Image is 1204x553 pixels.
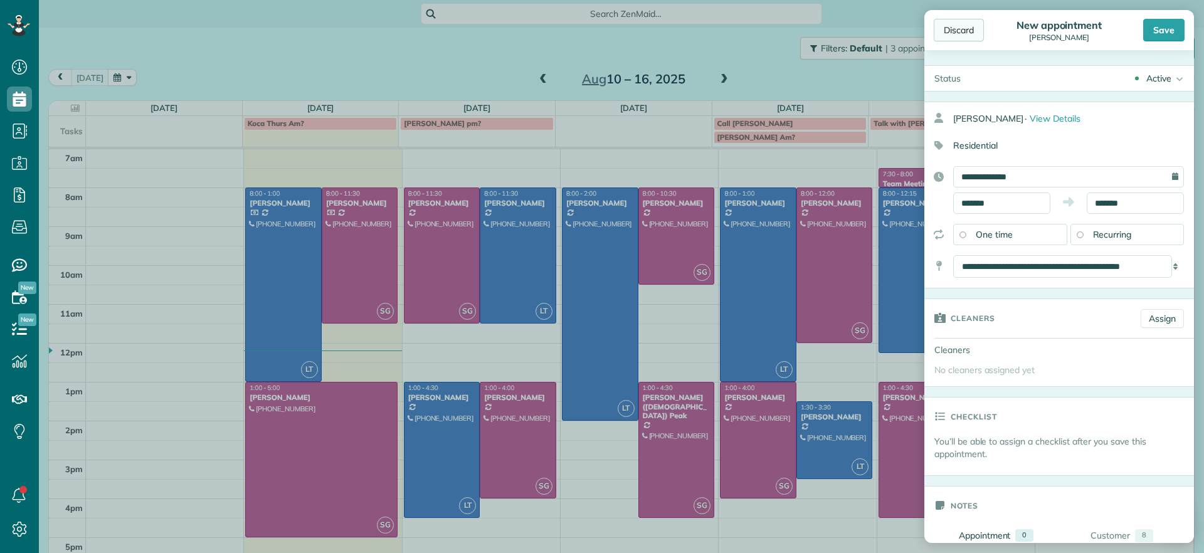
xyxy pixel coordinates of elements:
div: Discard [934,19,984,41]
input: One time [959,231,966,238]
h3: Cleaners [951,299,995,337]
span: One time [976,229,1013,240]
span: New [18,282,36,294]
span: No cleaners assigned yet [934,364,1035,376]
div: Active [1146,72,1171,85]
div: 0 [1015,529,1033,542]
span: · [1025,113,1027,124]
h3: Checklist [951,398,997,435]
div: Residential [924,135,1184,156]
span: New [18,313,36,326]
input: Recurring [1077,231,1083,238]
div: New appointment [1013,19,1106,31]
span: Recurring [1093,229,1132,240]
a: Assign [1141,309,1184,328]
div: Appointment [959,529,1011,542]
span: View Details [1030,113,1080,124]
div: 8 [1135,529,1153,542]
h3: Notes [951,487,978,524]
div: Cleaners [924,339,1012,361]
div: [PERSON_NAME] [1013,33,1106,42]
div: Status [924,66,971,91]
div: Customer [1090,529,1130,542]
div: Save [1143,19,1185,41]
p: You’ll be able to assign a checklist after you save this appointment. [934,435,1194,460]
div: [PERSON_NAME] [953,107,1194,130]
